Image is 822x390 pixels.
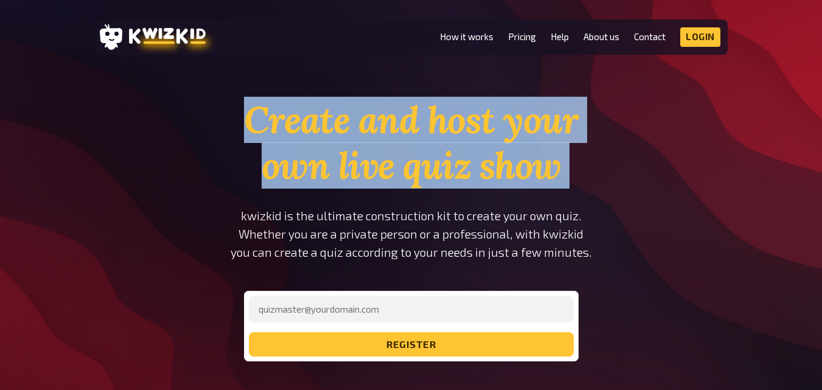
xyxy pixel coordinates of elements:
[508,32,536,42] a: Pricing
[680,27,720,47] a: Login
[583,32,619,42] a: About us
[440,32,493,42] a: How it works
[206,207,617,262] p: kwizkid is the ultimate construction kit to create your own quiz. Whether you are a private perso...
[206,97,617,189] h1: Create and host your own live quiz show
[249,296,574,322] input: quizmaster@yourdomain.com
[551,32,569,42] a: Help
[634,32,666,42] a: Contact
[249,332,574,357] button: register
